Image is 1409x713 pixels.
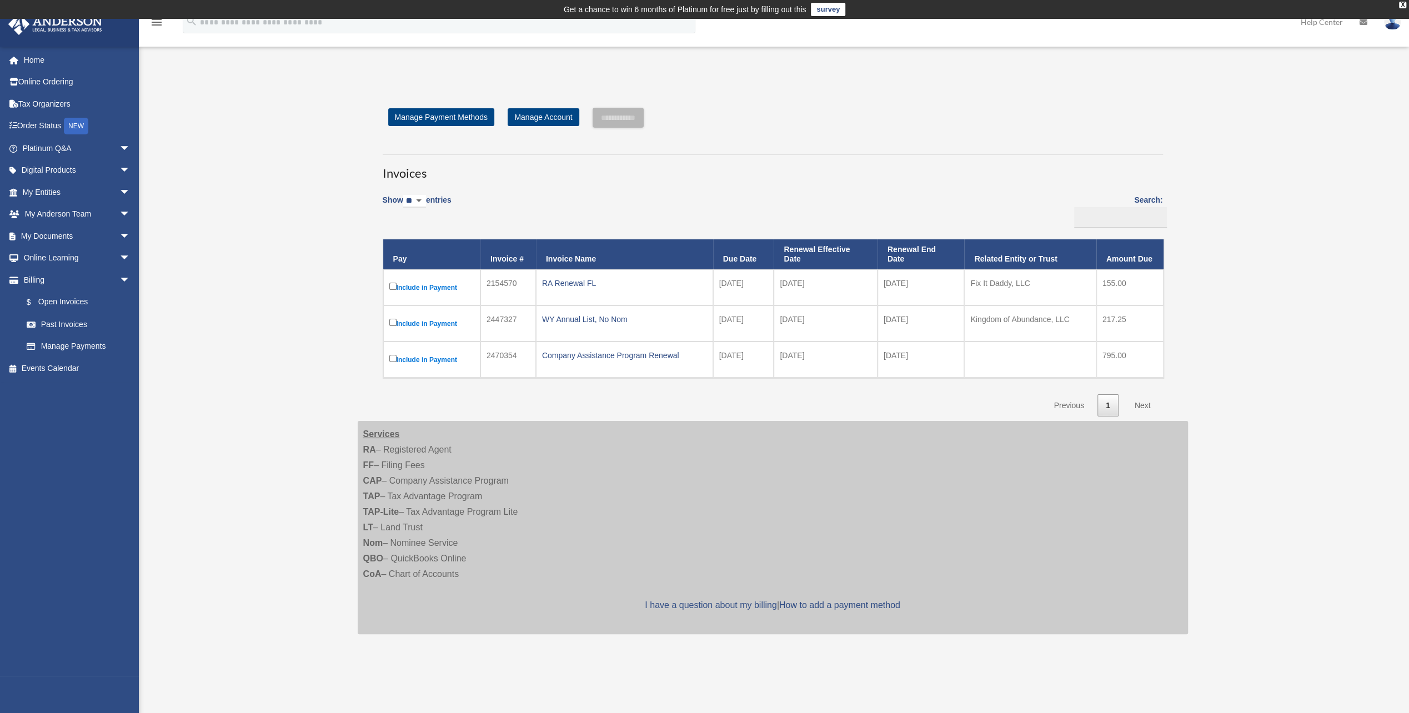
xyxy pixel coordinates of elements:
[1045,394,1092,417] a: Previous
[64,118,88,134] div: NEW
[5,13,106,35] img: Anderson Advisors Platinum Portal
[508,108,579,126] a: Manage Account
[8,269,142,291] a: Billingarrow_drop_down
[363,569,382,579] strong: CoA
[8,159,147,182] a: Digital Productsarrow_drop_down
[542,348,707,363] div: Company Assistance Program Renewal
[1126,394,1159,417] a: Next
[480,269,536,305] td: 2154570
[774,305,877,342] td: [DATE]
[8,181,147,203] a: My Entitiesarrow_drop_down
[964,269,1096,305] td: Fix It Daddy, LLC
[1070,193,1163,228] label: Search:
[964,239,1096,269] th: Related Entity or Trust: activate to sort column ascending
[363,507,399,516] strong: TAP-Lite
[1096,239,1164,269] th: Amount Due: activate to sort column ascending
[16,313,142,335] a: Past Invoices
[774,239,877,269] th: Renewal Effective Date: activate to sort column ascending
[119,269,142,292] span: arrow_drop_down
[542,312,707,327] div: WY Annual List, No Nom
[779,600,900,610] a: How to add a payment method
[119,247,142,270] span: arrow_drop_down
[8,115,147,138] a: Order StatusNEW
[774,342,877,378] td: [DATE]
[16,291,136,314] a: $Open Invoices
[119,203,142,226] span: arrow_drop_down
[150,16,163,29] i: menu
[713,239,774,269] th: Due Date: activate to sort column ascending
[1097,394,1119,417] a: 1
[119,137,142,160] span: arrow_drop_down
[363,538,383,548] strong: Nom
[713,305,774,342] td: [DATE]
[1096,269,1164,305] td: 155.00
[388,108,494,126] a: Manage Payment Methods
[536,239,713,269] th: Invoice Name: activate to sort column ascending
[363,554,383,563] strong: QBO
[713,342,774,378] td: [DATE]
[1096,305,1164,342] td: 217.25
[480,305,536,342] td: 2447327
[16,335,142,358] a: Manage Payments
[363,445,376,454] strong: RA
[363,476,382,485] strong: CAP
[645,600,776,610] a: I have a question about my billing
[119,225,142,248] span: arrow_drop_down
[8,137,147,159] a: Platinum Q&Aarrow_drop_down
[389,283,397,290] input: Include in Payment
[8,247,147,269] a: Online Learningarrow_drop_down
[363,460,374,470] strong: FF
[878,342,965,378] td: [DATE]
[811,3,845,16] a: survey
[363,429,400,439] strong: Services
[389,280,474,294] label: Include in Payment
[389,317,474,330] label: Include in Payment
[8,71,147,93] a: Online Ordering
[878,305,965,342] td: [DATE]
[480,342,536,378] td: 2470354
[383,239,480,269] th: Pay: activate to sort column descending
[542,275,707,291] div: RA Renewal FL
[363,491,380,501] strong: TAP
[389,355,397,362] input: Include in Payment
[774,269,877,305] td: [DATE]
[389,353,474,366] label: Include in Payment
[363,597,1182,613] p: |
[1096,342,1164,378] td: 795.00
[403,195,426,208] select: Showentries
[389,319,397,326] input: Include in Payment
[1384,14,1401,30] img: User Pic
[8,49,147,71] a: Home
[964,305,1096,342] td: Kingdom of Abundance, LLC
[8,203,147,225] a: My Anderson Teamarrow_drop_down
[8,225,147,247] a: My Documentsarrow_drop_down
[713,269,774,305] td: [DATE]
[150,19,163,29] a: menu
[8,357,147,379] a: Events Calendar
[185,15,198,27] i: search
[33,295,38,309] span: $
[119,159,142,182] span: arrow_drop_down
[1074,207,1167,228] input: Search:
[1399,2,1406,8] div: close
[383,154,1163,182] h3: Invoices
[363,523,373,532] strong: LT
[878,269,965,305] td: [DATE]
[480,239,536,269] th: Invoice #: activate to sort column ascending
[878,239,965,269] th: Renewal End Date: activate to sort column ascending
[119,181,142,204] span: arrow_drop_down
[383,193,452,219] label: Show entries
[358,421,1188,634] div: – Registered Agent – Filing Fees – Company Assistance Program – Tax Advantage Program – Tax Advan...
[564,3,806,16] div: Get a chance to win 6 months of Platinum for free just by filling out this
[8,93,147,115] a: Tax Organizers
